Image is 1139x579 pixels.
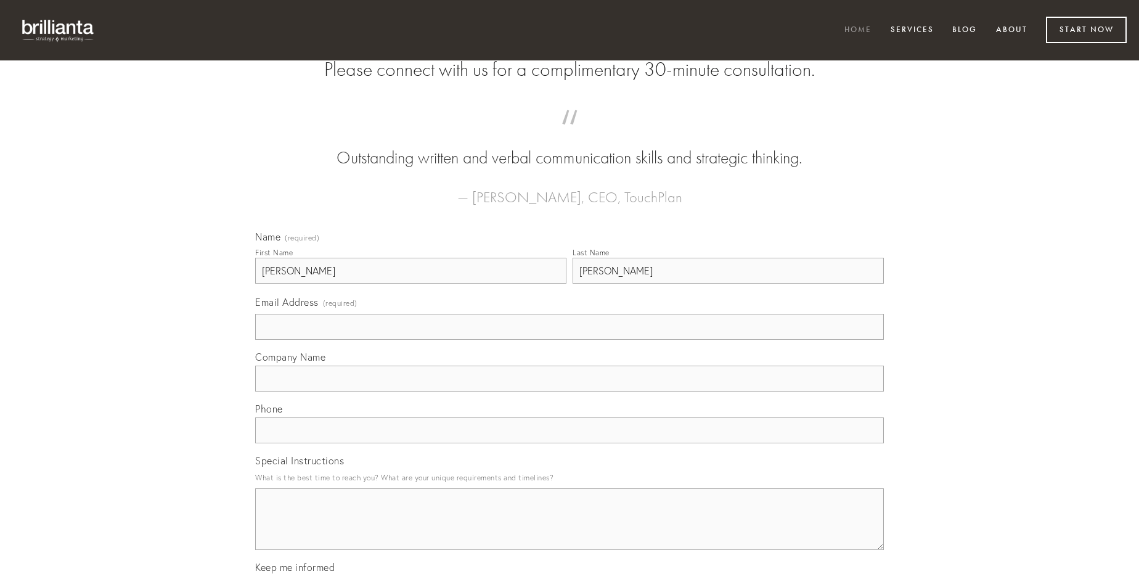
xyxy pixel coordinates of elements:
[255,351,325,363] span: Company Name
[573,248,610,257] div: Last Name
[12,12,105,48] img: brillianta - research, strategy, marketing
[255,454,344,467] span: Special Instructions
[255,561,335,573] span: Keep me informed
[836,20,880,41] a: Home
[988,20,1035,41] a: About
[255,231,280,243] span: Name
[275,170,864,210] figcaption: — [PERSON_NAME], CEO, TouchPlan
[1046,17,1127,43] a: Start Now
[255,58,884,81] h2: Please connect with us for a complimentary 30-minute consultation.
[275,122,864,170] blockquote: Outstanding written and verbal communication skills and strategic thinking.
[255,469,884,486] p: What is the best time to reach you? What are your unique requirements and timelines?
[944,20,985,41] a: Blog
[285,234,319,242] span: (required)
[255,248,293,257] div: First Name
[275,122,864,146] span: “
[323,295,357,311] span: (required)
[255,296,319,308] span: Email Address
[255,403,283,415] span: Phone
[883,20,942,41] a: Services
